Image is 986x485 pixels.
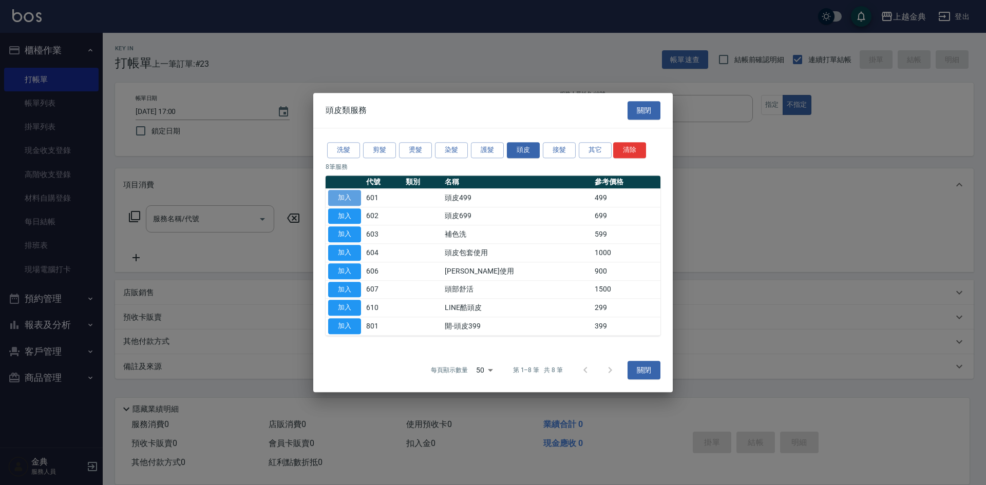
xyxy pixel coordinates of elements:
button: 關閉 [628,361,660,380]
p: 8 筆服務 [326,162,660,171]
td: 602 [364,207,403,225]
button: 加入 [328,282,361,298]
button: 加入 [328,245,361,261]
button: 燙髮 [399,142,432,158]
td: 399 [592,317,660,336]
td: 606 [364,262,403,281]
button: 染髮 [435,142,468,158]
td: [PERSON_NAME]使用 [442,262,592,281]
td: 1000 [592,244,660,262]
p: 每頁顯示數量 [431,365,468,375]
th: 代號 [364,176,403,189]
td: 601 [364,189,403,207]
button: 加入 [328,208,361,224]
td: 599 [592,225,660,244]
button: 加入 [328,190,361,206]
td: 299 [592,299,660,317]
button: 清除 [613,142,646,158]
button: 關閉 [628,101,660,120]
td: 610 [364,299,403,317]
td: 604 [364,244,403,262]
td: 頭皮包套使用 [442,244,592,262]
td: 頭皮699 [442,207,592,225]
td: LINE酷頭皮 [442,299,592,317]
td: 801 [364,317,403,336]
td: 900 [592,262,660,281]
div: 50 [472,356,497,384]
button: 洗髮 [327,142,360,158]
button: 接髮 [543,142,576,158]
td: 頭部舒活 [442,280,592,299]
th: 名稱 [442,176,592,189]
td: 補色洗 [442,225,592,244]
span: 頭皮類服務 [326,105,367,115]
td: 頭皮499 [442,189,592,207]
button: 加入 [328,300,361,316]
button: 加入 [328,227,361,243]
td: 699 [592,207,660,225]
td: 1500 [592,280,660,299]
button: 加入 [328,263,361,279]
button: 護髮 [471,142,504,158]
td: 603 [364,225,403,244]
p: 第 1–8 筆 共 8 筆 [513,365,563,375]
button: 其它 [579,142,612,158]
th: 參考價格 [592,176,660,189]
th: 類別 [403,176,443,189]
td: 開-頭皮399 [442,317,592,336]
td: 607 [364,280,403,299]
button: 剪髮 [363,142,396,158]
button: 加入 [328,318,361,334]
button: 頭皮 [507,142,540,158]
td: 499 [592,189,660,207]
